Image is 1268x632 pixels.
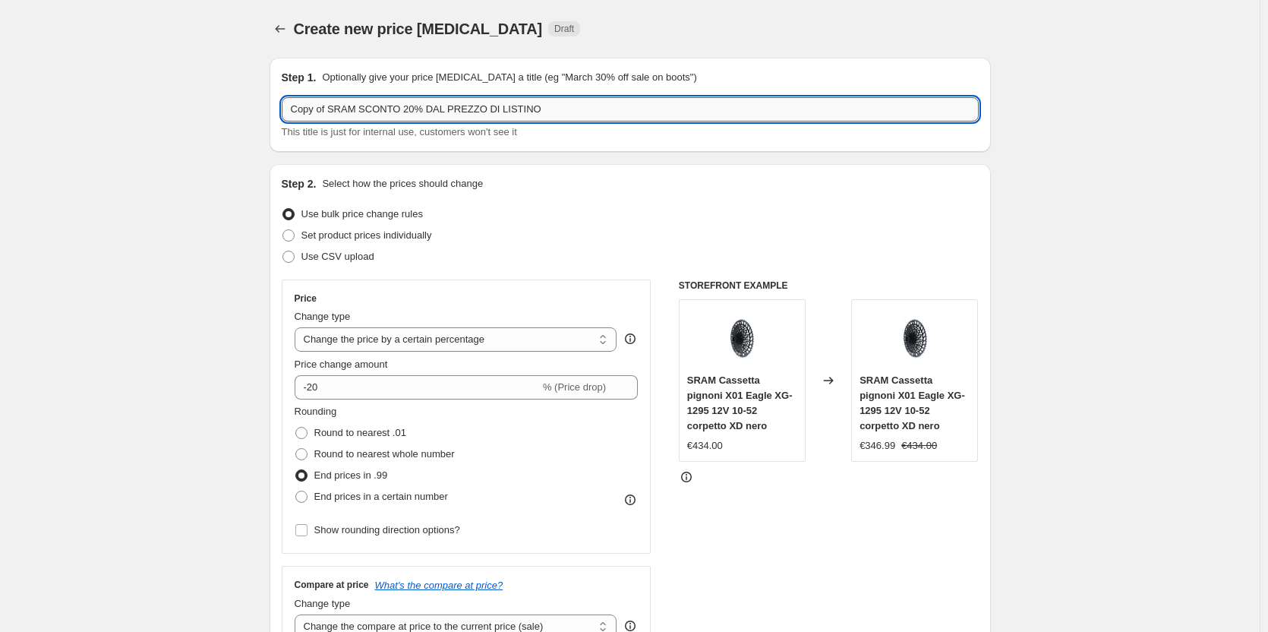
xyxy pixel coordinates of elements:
[375,580,503,591] button: What's the compare at price?
[860,438,895,453] div: €346.99
[687,374,793,431] span: SRAM Cassetta pignoni X01 Eagle XG-1295 12V 10-52 corpetto XD nero
[282,97,979,122] input: 30% off holiday sale
[314,524,460,536] span: Show rounding direction options?
[301,208,423,220] span: Use bulk price change rules
[295,311,351,322] span: Change type
[295,598,351,609] span: Change type
[679,280,979,292] h6: STOREFRONT EXAMPLE
[885,308,945,368] img: 0896023f-57fc-4e72-bdef-33193ea101cf_51b900f2-0997-4c9e-9c06-0f8a0fa95a53_80x.webp
[711,308,772,368] img: 0896023f-57fc-4e72-bdef-33193ea101cf_51b900f2-0997-4c9e-9c06-0f8a0fa95a53_80x.webp
[282,70,317,85] h2: Step 1.
[295,406,337,417] span: Rounding
[282,176,317,191] h2: Step 2.
[901,438,937,453] strike: €434.00
[687,438,723,453] div: €434.00
[314,491,448,502] span: End prices in a certain number
[860,374,965,431] span: SRAM Cassetta pignoni X01 Eagle XG-1295 12V 10-52 corpetto XD nero
[301,251,374,262] span: Use CSV upload
[295,359,388,370] span: Price change amount
[295,292,317,305] h3: Price
[314,469,388,481] span: End prices in .99
[623,331,638,346] div: help
[322,70,696,85] p: Optionally give your price [MEDICAL_DATA] a title (eg "March 30% off sale on boots")
[314,427,406,438] span: Round to nearest .01
[301,229,432,241] span: Set product prices individually
[543,381,606,393] span: % (Price drop)
[282,126,517,137] span: This title is just for internal use, customers won't see it
[294,21,543,37] span: Create new price [MEDICAL_DATA]
[270,18,291,39] button: Price change jobs
[295,375,540,400] input: -15
[554,23,574,35] span: Draft
[314,448,455,460] span: Round to nearest whole number
[295,579,369,591] h3: Compare at price
[322,176,483,191] p: Select how the prices should change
